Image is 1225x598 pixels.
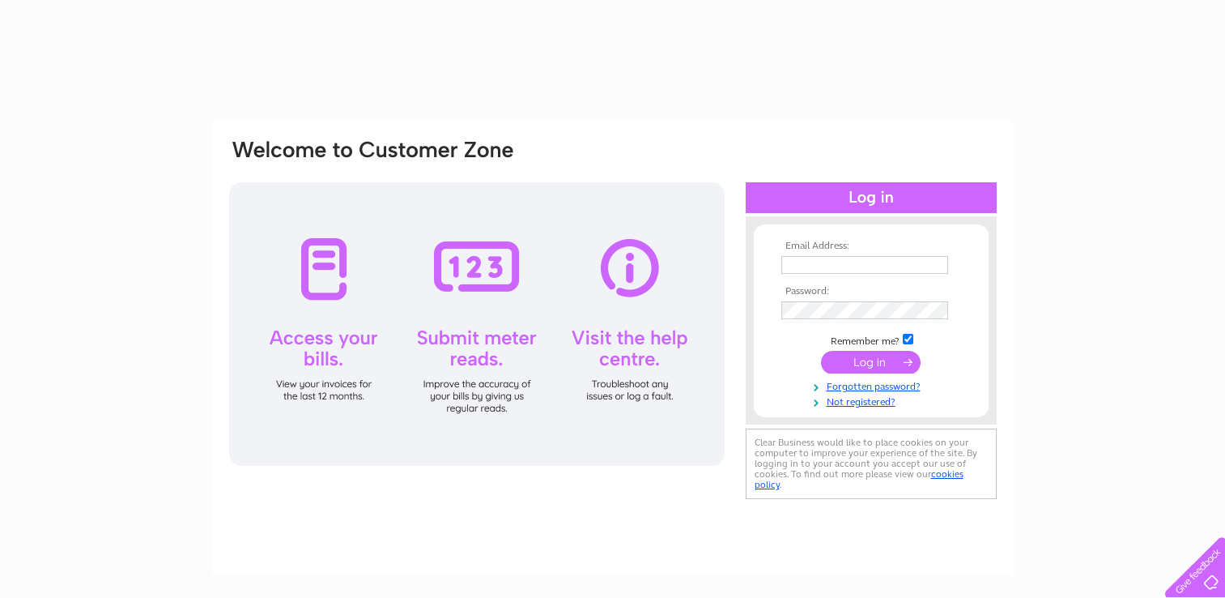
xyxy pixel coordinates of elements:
a: Forgotten password? [781,378,965,393]
td: Remember me? [777,331,965,348]
th: Password: [777,286,965,297]
a: cookies policy [755,468,963,490]
th: Email Address: [777,241,965,252]
input: Submit [821,351,921,374]
div: Clear Business would like to place cookies on your computer to improve your experience of the sit... [746,429,997,499]
a: Not registered? [781,393,965,408]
